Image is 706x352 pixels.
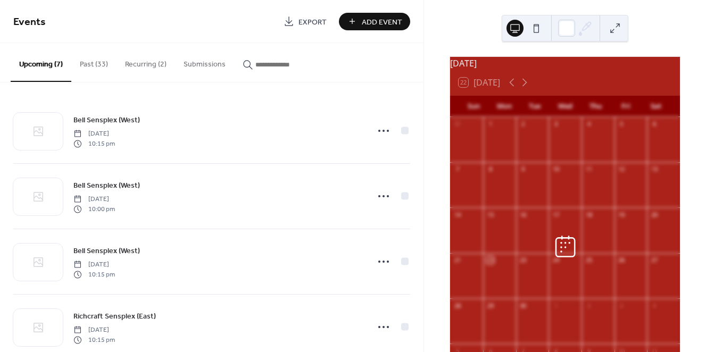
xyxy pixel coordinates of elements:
div: [DATE] [450,57,680,70]
div: 24 [552,256,560,264]
div: Sat [641,96,671,117]
div: 2 [519,120,527,128]
div: 8 [486,165,494,173]
div: 6 [650,120,658,128]
div: 1 [552,301,560,309]
span: Bell Sensplex (West) [73,180,140,191]
div: 3 [618,301,626,309]
div: 7 [453,165,461,173]
div: Mon [489,96,519,117]
span: 10:15 pm [73,335,115,345]
div: 10 [552,165,560,173]
span: Add Event [362,16,402,28]
div: 15 [486,211,494,219]
span: [DATE] [73,129,115,139]
div: 1 [486,120,494,128]
div: 20 [650,211,658,219]
span: 10:00 pm [73,204,115,214]
button: Submissions [175,43,234,81]
div: 19 [618,211,626,219]
a: Bell Sensplex (West) [73,114,140,126]
div: 26 [618,256,626,264]
span: [DATE] [73,325,115,335]
div: 12 [618,165,626,173]
div: 30 [519,301,527,309]
div: 31 [453,120,461,128]
div: 11 [585,165,593,173]
span: Richcraft Sensplex (East) [73,311,156,322]
button: Add Event [339,13,410,30]
div: 13 [650,165,658,173]
button: Past (33) [71,43,117,81]
div: 3 [552,120,560,128]
span: [DATE] [73,195,115,204]
a: Bell Sensplex (West) [73,245,140,257]
span: 10:15 pm [73,139,115,148]
div: Sun [459,96,489,117]
span: 10:15 pm [73,270,115,279]
div: 4 [650,301,658,309]
div: 28 [453,301,461,309]
div: 27 [650,256,658,264]
div: 22 [486,256,494,264]
span: Bell Sensplex (West) [73,115,140,126]
div: Tue [519,96,550,117]
div: 25 [585,256,593,264]
div: 5 [618,120,626,128]
button: Recurring (2) [117,43,175,81]
a: Export [276,13,335,30]
div: 29 [486,301,494,309]
div: 9 [519,165,527,173]
div: 14 [453,211,461,219]
a: Bell Sensplex (West) [73,179,140,191]
div: 17 [552,211,560,219]
span: Events [13,12,46,32]
button: Upcoming (7) [11,43,71,82]
div: 18 [585,211,593,219]
div: Wed [550,96,580,117]
span: Bell Sensplex (West) [73,246,140,257]
a: Richcraft Sensplex (East) [73,310,156,322]
div: 21 [453,256,461,264]
span: Export [298,16,327,28]
div: 23 [519,256,527,264]
div: Thu [580,96,611,117]
div: Fri [611,96,641,117]
div: 4 [585,120,593,128]
div: 2 [585,301,593,309]
span: [DATE] [73,260,115,270]
div: 16 [519,211,527,219]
